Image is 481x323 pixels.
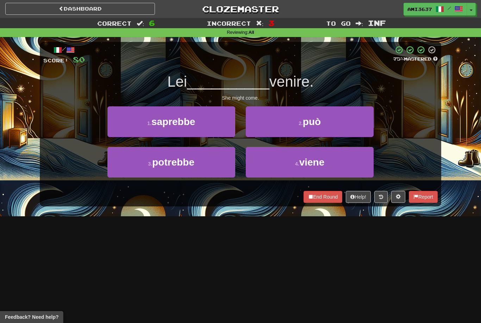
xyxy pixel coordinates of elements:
[165,3,315,15] a: Clozemaster
[374,191,388,203] button: Round history (alt+y)
[268,19,274,27] span: 3
[107,147,235,178] button: 3.potrebbe
[368,19,386,27] span: Inf
[5,313,58,321] span: Open feedback widget
[299,157,325,168] span: viene
[147,120,151,126] small: 1 .
[299,120,303,126] small: 2 .
[149,19,155,27] span: 6
[43,45,85,54] div: /
[73,55,85,64] span: 80
[269,73,314,90] span: venire.
[356,20,363,26] span: :
[256,20,264,26] span: :
[148,161,152,167] small: 3 .
[246,147,374,178] button: 4.viene
[5,3,155,15] a: Dashboard
[304,191,342,203] button: End Round
[97,20,132,27] span: Correct
[43,57,69,63] span: Score:
[152,157,194,168] span: potrebbe
[187,73,269,90] span: __________
[295,161,299,167] small: 4 .
[137,20,144,26] span: :
[448,6,451,11] span: /
[43,94,438,101] div: She might come.
[393,56,438,62] div: Mastered
[246,106,374,137] button: 2.può
[151,116,195,127] span: saprebbe
[393,56,404,62] span: 75 %
[167,73,187,90] span: Lei
[404,3,467,15] a: ami3637 /
[326,20,351,27] span: To go
[303,116,321,127] span: può
[207,20,251,27] span: Incorrect
[409,191,438,203] button: Report
[249,30,254,35] strong: All
[107,106,235,137] button: 1.saprebbe
[407,6,432,12] span: ami3637
[346,191,371,203] button: Help!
